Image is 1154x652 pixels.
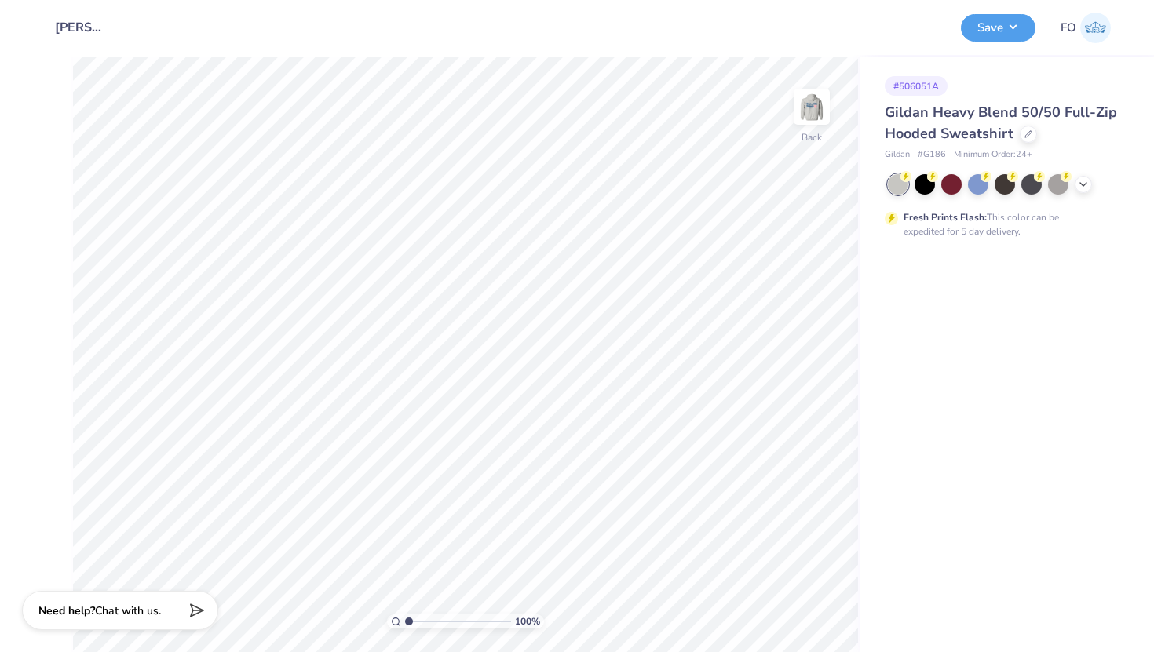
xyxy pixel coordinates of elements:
[1061,19,1076,37] span: FO
[38,603,95,618] strong: Need help?
[95,603,161,618] span: Chat with us.
[961,14,1035,42] button: Save
[904,210,1097,239] div: This color can be expedited for 5 day delivery.
[954,148,1032,162] span: Minimum Order: 24 +
[885,76,948,96] div: # 506051A
[515,614,540,628] span: 100 %
[796,91,827,122] img: Back
[918,148,946,162] span: # G186
[885,148,910,162] span: Gildan
[904,211,987,224] strong: Fresh Prints Flash:
[43,12,120,43] input: Untitled Design
[885,103,1117,143] span: Gildan Heavy Blend 50/50 Full-Zip Hooded Sweatshirt
[1061,13,1111,43] a: FO
[1080,13,1111,43] img: Fiona O'reilly
[802,130,822,144] div: Back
